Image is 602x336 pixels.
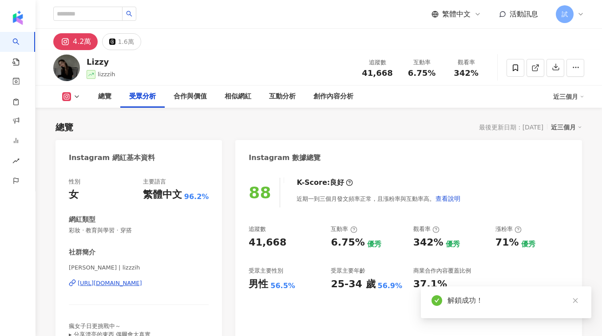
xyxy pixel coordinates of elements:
[449,58,483,67] div: 觀看率
[98,91,111,102] div: 總覽
[331,225,357,233] div: 互動率
[521,239,535,249] div: 優秀
[143,188,182,202] div: 繁體中文
[69,227,209,234] span: 彩妝 · 教育與學習 · 穿搭
[551,121,582,133] div: 近三個月
[174,91,207,102] div: 合作與價值
[225,91,251,102] div: 相似網紅
[69,279,209,287] a: [URL][DOMAIN_NAME]
[11,11,25,25] img: logo icon
[448,295,581,306] div: 解鎖成功！
[436,195,460,202] span: 查看說明
[249,153,321,163] div: Instagram 數據總覽
[69,153,155,163] div: Instagram 網紅基本資料
[495,236,519,250] div: 71%
[12,32,30,66] a: search
[69,178,80,186] div: 性別
[330,178,344,188] div: 良好
[553,90,584,104] div: 近三個月
[405,58,439,67] div: 互動率
[143,178,166,186] div: 主要語言
[53,55,80,81] img: KOL Avatar
[269,91,296,102] div: 互動分析
[360,58,394,67] div: 追蹤數
[378,281,403,291] div: 56.9%
[249,236,286,250] div: 41,668
[331,236,364,250] div: 6.75%
[270,281,295,291] div: 56.5%
[126,11,132,17] span: search
[249,225,266,233] div: 追蹤數
[87,56,115,67] div: Lizzy
[331,277,375,291] div: 25-34 歲
[446,239,460,249] div: 優秀
[432,295,442,306] span: check-circle
[562,9,568,19] span: 試
[118,35,134,48] div: 1.6萬
[249,184,271,202] div: 88
[454,69,479,78] span: 342%
[129,91,156,102] div: 受眾分析
[367,239,381,249] div: 優秀
[413,267,471,275] div: 商業合作內容覆蓋比例
[73,35,91,48] div: 4.2萬
[313,91,353,102] div: 創作內容分析
[102,33,141,50] button: 1.6萬
[69,248,95,257] div: 社群簡介
[12,152,20,172] span: rise
[69,188,79,202] div: 女
[249,277,268,291] div: 男性
[442,9,471,19] span: 繁體中文
[495,225,522,233] div: 漲粉率
[297,190,461,207] div: 近期一到三個月發文頻率正常，且漲粉率與互動率高。
[98,71,115,78] span: lizzzih
[572,297,578,304] span: close
[69,264,209,272] span: [PERSON_NAME] | lizzzih
[331,267,365,275] div: 受眾主要年齡
[69,215,95,224] div: 網紅類型
[53,33,98,50] button: 4.2萬
[184,192,209,202] span: 96.2%
[249,267,283,275] div: 受眾主要性別
[78,279,142,287] div: [URL][DOMAIN_NAME]
[297,178,353,188] div: K-Score :
[362,68,392,78] span: 41,668
[413,277,447,291] div: 37.1%
[510,10,538,18] span: 活動訊息
[55,121,73,133] div: 總覽
[435,190,461,207] button: 查看說明
[408,69,436,78] span: 6.75%
[413,236,444,250] div: 342%
[479,124,543,131] div: 最後更新日期：[DATE]
[413,225,440,233] div: 觀看率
